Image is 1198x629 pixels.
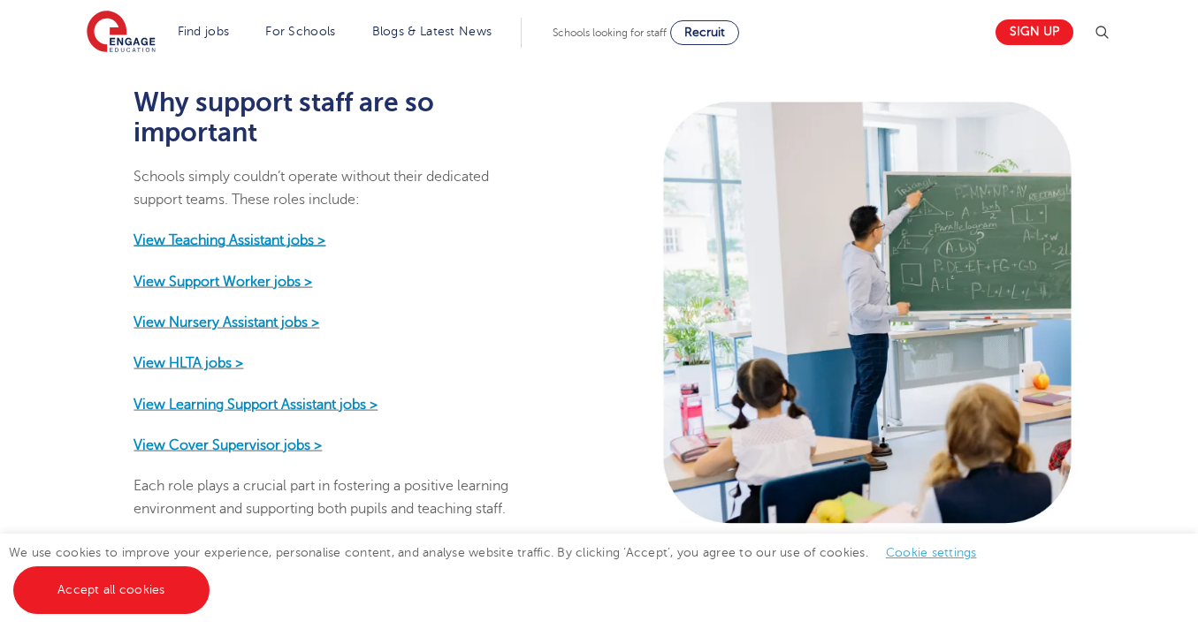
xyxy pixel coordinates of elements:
a: View Nursery Assistant jobs > [134,314,319,330]
a: View Teaching Assistant jobs > [134,232,325,248]
a: View Learning Support Assistant jobs > [134,396,378,412]
strong: Why support staff are so important [134,87,434,147]
a: Cookie settings [886,546,977,559]
p: Schools simply couldn’t operate without their dedicated support teams. These roles include: [134,164,528,211]
span: Recruit [684,26,725,39]
a: Accept all cookies [13,566,210,614]
span: We use cookies to improve your experience, personalise content, and analyse website traffic. By c... [9,546,995,596]
a: For Schools [265,25,335,38]
span: Schools looking for staff [553,27,667,39]
a: View HLTA jobs > [134,355,243,371]
a: View Cover Supervisor jobs > [134,436,322,452]
img: Engage Education [87,11,156,55]
a: Blogs & Latest News [372,25,492,38]
a: Recruit [670,20,739,45]
a: Find jobs [178,25,230,38]
a: View Support Worker jobs > [134,273,312,289]
a: Sign up [996,19,1073,45]
p: Each role plays a crucial part in fostering a positive learning environment and supporting both p... [134,474,528,521]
